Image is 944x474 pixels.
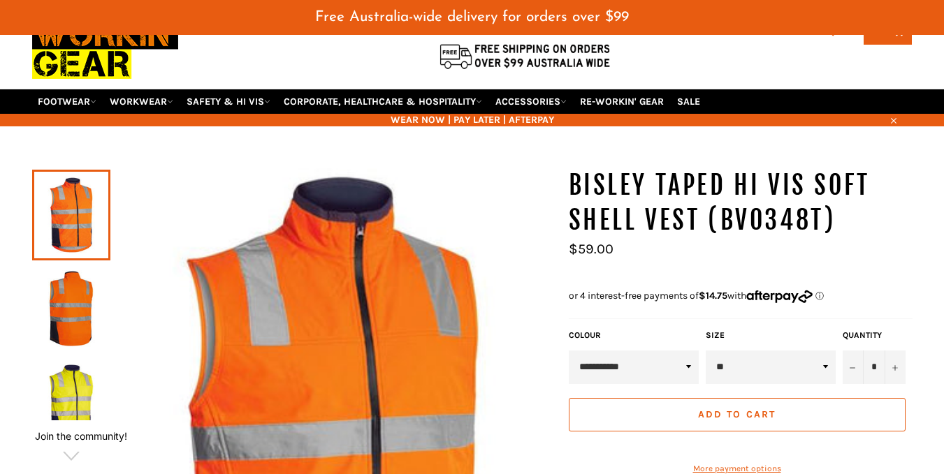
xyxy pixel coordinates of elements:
[490,89,572,114] a: ACCESSORIES
[437,41,612,71] img: Flat $9.95 shipping Australia wide
[315,10,629,24] span: Free Australia-wide delivery for orders over $99
[569,398,906,431] button: Add to Cart
[35,430,127,442] button: Join the community!
[569,241,613,257] span: $59.00
[706,329,836,341] label: Size
[32,113,913,126] span: WEAR NOW | PAY LATER | AFTERPAY
[32,89,102,114] a: FOOTWEAR
[698,408,776,420] span: Add to Cart
[39,364,103,440] img: BISLEY Taped Hi Vis Soft Shell Vest (BV0348T) - Workin' Gear
[569,168,913,237] h1: BISLEY Taped Hi Vis Soft Shell Vest (BV0348T)
[278,89,488,114] a: CORPORATE, HEALTHCARE & HOSPITALITY
[32,10,178,89] img: Workin Gear leaders in Workwear, Safety Boots, PPE, Uniforms. Australia's No.1 in Workwear
[843,350,864,384] button: Reduce item quantity by one
[39,270,103,347] img: BISLEY Taped Hi Vis Soft Shell Vest (BV0348T) - Workin' Gear
[885,350,906,384] button: Increase item quantity by one
[104,89,179,114] a: WORKWEAR
[181,89,276,114] a: SAFETY & HI VIS
[569,329,699,341] label: COLOUR
[671,89,706,114] a: SALE
[574,89,669,114] a: RE-WORKIN' GEAR
[843,329,906,341] label: Quantity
